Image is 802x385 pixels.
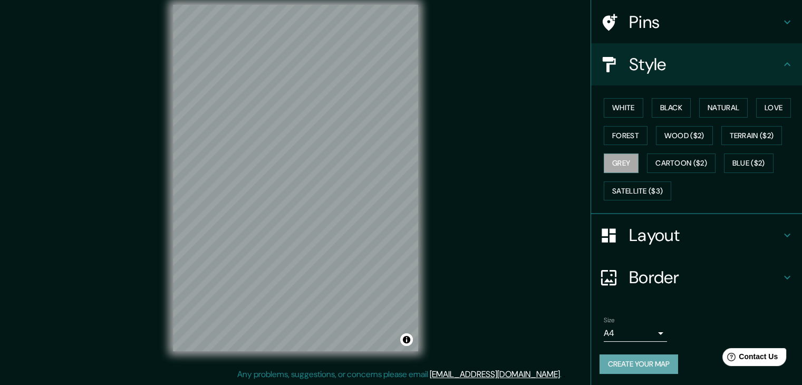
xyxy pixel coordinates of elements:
[604,316,615,325] label: Size
[724,153,774,173] button: Blue ($2)
[708,344,790,373] iframe: Help widget launcher
[173,5,418,351] canvas: Map
[756,98,791,118] button: Love
[604,126,648,146] button: Forest
[604,153,639,173] button: Grey
[629,225,781,246] h4: Layout
[563,368,565,381] div: .
[647,153,716,173] button: Cartoon ($2)
[629,12,781,33] h4: Pins
[604,181,671,201] button: Satellite ($3)
[600,354,678,374] button: Create your map
[604,325,667,342] div: A4
[591,214,802,256] div: Layout
[604,98,643,118] button: White
[629,54,781,75] h4: Style
[237,368,562,381] p: Any problems, suggestions, or concerns please email .
[562,368,563,381] div: .
[591,43,802,85] div: Style
[400,333,413,346] button: Toggle attribution
[699,98,748,118] button: Natural
[652,98,691,118] button: Black
[721,126,782,146] button: Terrain ($2)
[591,256,802,299] div: Border
[430,369,560,380] a: [EMAIL_ADDRESS][DOMAIN_NAME]
[629,267,781,288] h4: Border
[656,126,713,146] button: Wood ($2)
[591,1,802,43] div: Pins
